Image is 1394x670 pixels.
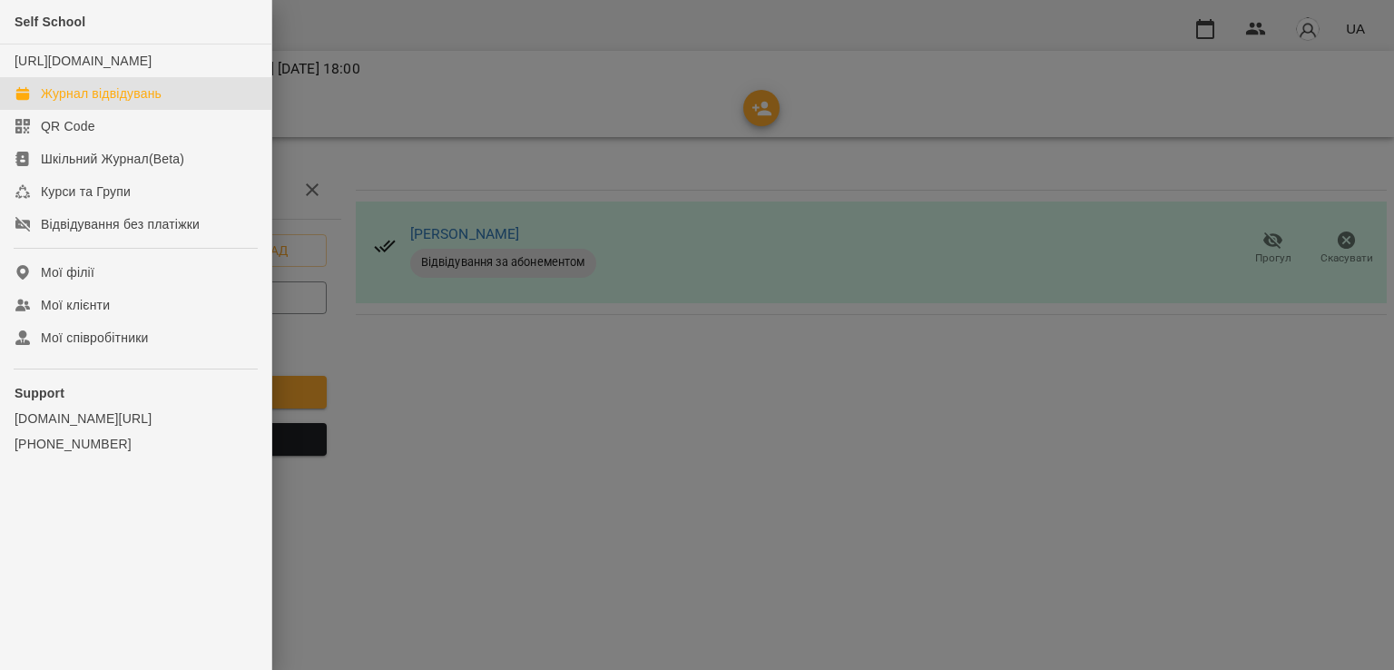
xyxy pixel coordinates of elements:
div: Мої співробітники [41,329,149,347]
div: Відвідування без платіжки [41,215,200,233]
span: Self School [15,15,85,29]
a: [DOMAIN_NAME][URL] [15,409,257,428]
div: Шкільний Журнал(Beta) [41,150,184,168]
a: [URL][DOMAIN_NAME] [15,54,152,68]
a: [PHONE_NUMBER] [15,435,257,453]
div: Мої філії [41,263,94,281]
div: Журнал відвідувань [41,84,162,103]
p: Support [15,384,257,402]
div: Мої клієнти [41,296,110,314]
div: QR Code [41,117,95,135]
div: Курси та Групи [41,182,131,201]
